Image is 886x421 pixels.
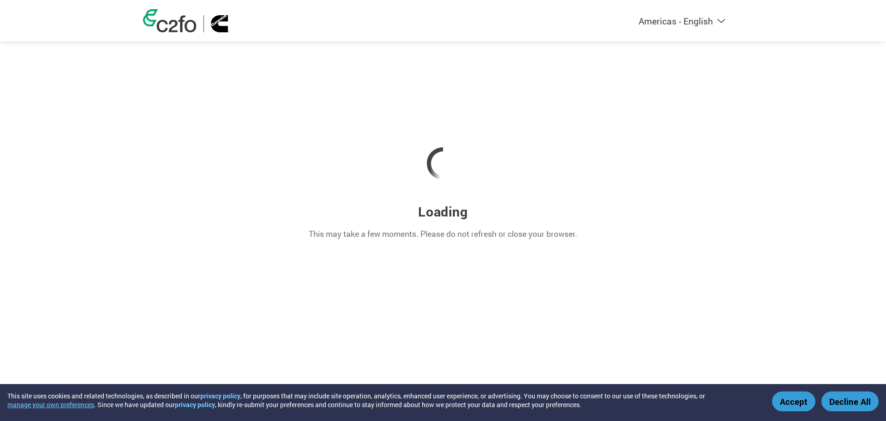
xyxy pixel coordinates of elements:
button: Accept [772,391,815,411]
button: Decline All [821,391,879,411]
div: This site uses cookies and related technologies, as described in our , for purposes that may incl... [7,391,759,409]
a: privacy policy [200,391,240,400]
button: manage your own preferences [7,400,94,409]
h3: Loading [418,203,467,220]
a: privacy policy [175,400,215,409]
img: Cummins [211,15,229,32]
p: This may take a few moments. Please do not refresh or close your browser. [309,228,577,240]
img: c2fo logo [143,9,197,32]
